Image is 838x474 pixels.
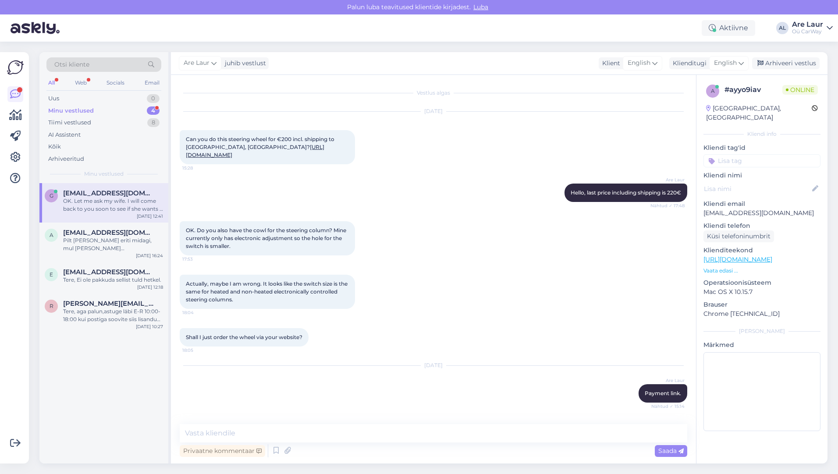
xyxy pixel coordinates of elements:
[147,94,160,103] div: 0
[137,213,163,219] div: [DATE] 12:41
[147,118,160,127] div: 8
[48,155,84,163] div: Arhiveeritud
[658,447,684,455] span: Saada
[471,3,491,11] span: Luba
[703,267,820,275] p: Vaata edasi ...
[628,58,650,68] span: English
[645,390,681,396] span: Payment link.
[63,268,154,276] span: erikdzigovskyi@gmail.com
[652,377,685,384] span: Are Laur
[180,89,687,97] div: Vestlus algas
[752,57,820,69] div: Arhiveeri vestlus
[180,107,687,115] div: [DATE]
[136,323,163,330] div: [DATE] 10:27
[703,154,820,167] input: Lisa tag
[182,165,215,171] span: 15:28
[182,256,215,262] span: 17:53
[48,142,61,151] div: Kõik
[703,199,820,209] p: Kliendi email
[73,77,89,88] div: Web
[50,303,53,309] span: r
[703,221,820,230] p: Kliendi telefon
[143,77,161,88] div: Email
[48,131,81,139] div: AI Assistent
[652,415,685,421] span: Are Laur
[50,271,53,278] span: e
[63,189,154,197] span: garethchickey@gmail.com
[652,177,685,183] span: Are Laur
[46,77,57,88] div: All
[571,189,681,196] span: Hello, last price including shipping is 220€
[221,59,266,68] div: juhib vestlust
[180,445,265,457] div: Privaatne kommentaar
[84,170,124,178] span: Minu vestlused
[703,327,820,335] div: [PERSON_NAME]
[651,403,685,410] span: Nähtud ✓ 15:14
[703,309,820,318] p: Chrome [TECHNICAL_ID]
[136,252,163,259] div: [DATE] 16:24
[63,300,154,308] span: rene.nikkarev@mail.ee
[792,28,823,35] div: Oü CarWay
[186,227,348,249] span: OK. Do you also have the cowl for the steering column? Mine currently only has electronic adjustm...
[702,20,755,36] div: Aktiivne
[706,104,812,122] div: [GEOGRAPHIC_DATA], [GEOGRAPHIC_DATA]
[776,22,788,34] div: AL
[63,237,163,252] div: Pilt [PERSON_NAME] eriti midagi, mul [PERSON_NAME] [DOMAIN_NAME], siis saaksin kontrollida kas on ?
[792,21,833,35] a: Are LaurOü CarWay
[714,58,737,68] span: English
[669,59,707,68] div: Klienditugi
[48,106,94,115] div: Minu vestlused
[48,94,59,103] div: Uus
[703,255,772,263] a: [URL][DOMAIN_NAME]
[54,60,89,69] span: Otsi kliente
[186,136,336,158] span: Can you do this steering wheel for €200 incl. shipping to [GEOGRAPHIC_DATA], [GEOGRAPHIC_DATA]?
[137,284,163,290] div: [DATE] 12:18
[105,77,126,88] div: Socials
[782,85,818,95] span: Online
[48,118,91,127] div: Tiimi vestlused
[186,280,349,303] span: Actually, maybe I am wrong. It looks like the switch size is the same for heated and non-heated e...
[703,340,820,350] p: Märkmed
[703,278,820,287] p: Operatsioonisüsteem
[180,361,687,369] div: [DATE]
[63,308,163,323] div: Tere, aga palun,astuge läbi E-R 10:00-18:00 kui postiga soovite siis lisandub postitasu ja km.
[703,287,820,297] p: Mac OS X 10.15.7
[50,232,53,238] span: A
[186,334,302,340] span: Shall I just order the wheel via your website?
[703,246,820,255] p: Klienditeekond
[703,209,820,218] p: [EMAIL_ADDRESS][DOMAIN_NAME]
[650,202,685,209] span: Nähtud ✓ 17:48
[704,184,810,194] input: Lisa nimi
[182,309,215,316] span: 18:04
[703,300,820,309] p: Brauser
[724,85,782,95] div: # ayyo9iav
[792,21,823,28] div: Are Laur
[703,143,820,152] p: Kliendi tag'id
[147,106,160,115] div: 4
[63,197,163,213] div: OK. Let me ask my wife. I will come back to you soon to see if she wants it and what price she's ...
[63,276,163,284] div: Tere, Ei ole pakkuda sellist tuld hetkel.
[703,171,820,180] p: Kliendi nimi
[703,230,774,242] div: Küsi telefoninumbrit
[711,88,715,94] span: a
[63,229,154,237] span: Andu.deemant@gmail.com
[703,130,820,138] div: Kliendi info
[182,347,215,354] span: 18:05
[7,59,24,76] img: Askly Logo
[50,192,53,199] span: g
[599,59,620,68] div: Klient
[184,58,209,68] span: Are Laur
